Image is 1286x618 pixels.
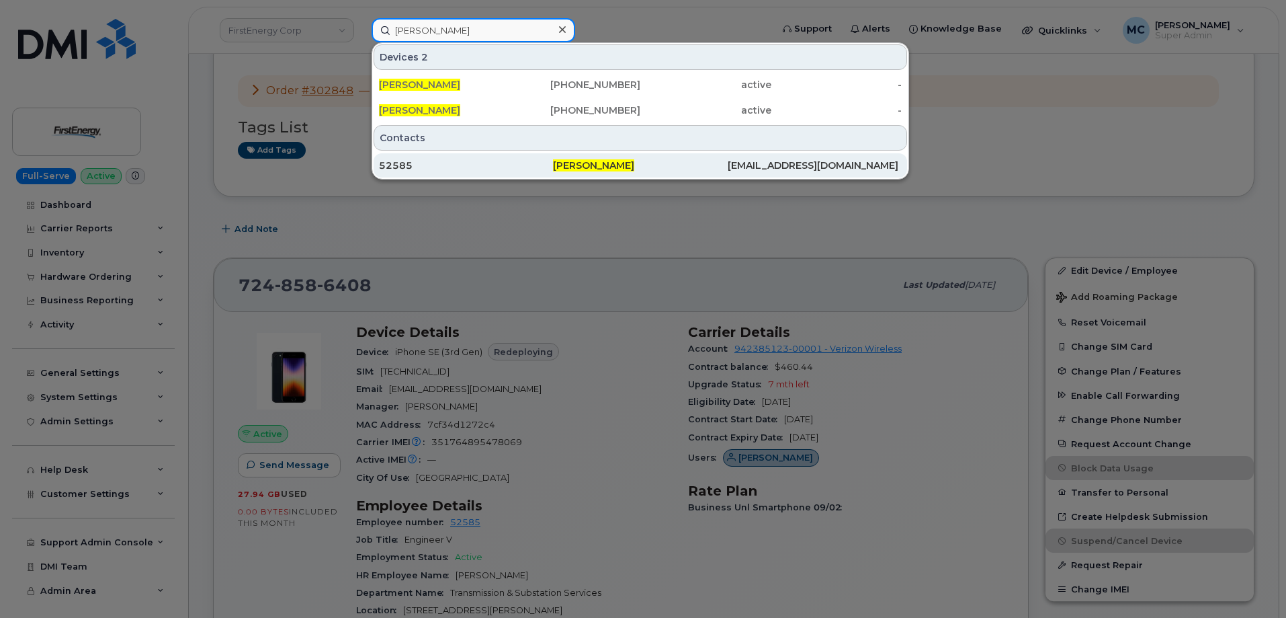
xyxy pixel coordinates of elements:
[374,73,907,97] a: [PERSON_NAME][PHONE_NUMBER]active-
[421,50,428,64] span: 2
[510,78,641,91] div: [PHONE_NUMBER]
[510,104,641,117] div: [PHONE_NUMBER]
[374,44,907,70] div: Devices
[1228,559,1276,608] iframe: Messenger Launcher
[379,79,460,91] span: [PERSON_NAME]
[640,104,771,117] div: active
[374,153,907,178] a: 52585[PERSON_NAME][EMAIL_ADDRESS][DOMAIN_NAME]
[379,159,553,172] div: 52585
[372,18,575,42] input: Find something...
[374,98,907,122] a: [PERSON_NAME][PHONE_NUMBER]active-
[640,78,771,91] div: active
[771,78,902,91] div: -
[771,104,902,117] div: -
[374,125,907,151] div: Contacts
[379,104,460,116] span: [PERSON_NAME]
[553,159,634,171] span: [PERSON_NAME]
[728,159,902,172] div: [EMAIL_ADDRESS][DOMAIN_NAME]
